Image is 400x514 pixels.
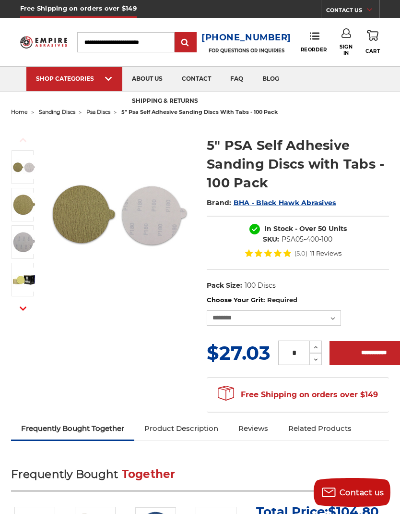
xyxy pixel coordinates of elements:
a: shipping & returns [122,89,208,114]
a: faq [221,67,253,91]
a: contact [172,67,221,91]
span: Frequently Bought [11,467,118,481]
dd: PSA05-400-100 [282,234,332,245]
a: Reviews [228,418,278,439]
a: sanding discs [39,109,75,115]
small: Required [267,296,297,304]
span: 5" psa self adhesive sanding discs with tabs - 100 pack [121,109,278,115]
span: Contact us [340,488,384,497]
span: Reorder [301,47,327,53]
a: psa discs [86,109,110,115]
a: Related Products [278,418,362,439]
dd: 100 Discs [245,281,276,291]
span: Cart [365,48,380,54]
img: 5" DA Sanding Discs with tab [12,193,36,217]
span: 11 Reviews [310,250,341,257]
a: home [11,109,28,115]
a: Product Description [134,418,228,439]
dt: Pack Size: [207,281,242,291]
span: Together [122,467,176,481]
a: BHA - Black Hawk Abrasives [234,198,336,207]
button: Contact us [314,478,390,507]
p: FOR QUESTIONS OR INQUIRIES [201,48,291,54]
div: SHOP CATEGORIES [36,75,113,82]
a: [PHONE_NUMBER] [201,31,291,45]
a: Cart [365,28,380,56]
label: Choose Your Grit: [207,295,389,305]
span: - Over [295,224,316,233]
a: Reorder [301,32,327,52]
span: 50 [318,224,327,233]
a: CONTACT US [326,5,379,18]
span: Free Shipping on orders over $149 [218,385,378,404]
img: 5 inch PSA Disc [12,155,36,179]
input: Submit [176,33,195,52]
img: 5 inch sticky backed sanding disc [12,230,36,254]
span: (5.0) [294,250,307,257]
span: In Stock [264,224,293,233]
button: Previous [12,130,35,150]
img: Black Hawk Abrasives 5 inch Gold PSA Sanding Discs [12,268,36,292]
span: Brand: [207,198,232,207]
a: about us [122,67,172,91]
span: Sign In [340,44,353,56]
h1: 5" PSA Self Adhesive Sanding Discs with Tabs - 100 Pack [207,136,389,192]
img: Empire Abrasives [20,33,67,51]
a: Frequently Bought Together [11,418,134,439]
dt: SKU: [263,234,279,245]
span: $27.03 [207,341,271,365]
img: 5 inch PSA Disc [46,140,193,288]
button: Next [12,298,35,319]
a: blog [253,67,289,91]
span: Units [329,224,347,233]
